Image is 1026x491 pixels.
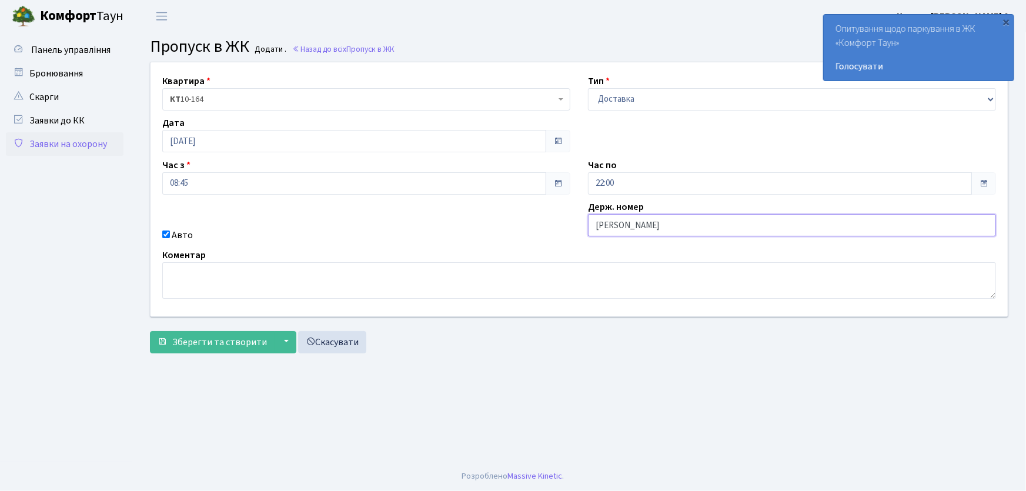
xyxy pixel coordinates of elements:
img: logo.png [12,5,35,28]
span: <b>КТ</b>&nbsp;&nbsp;&nbsp;&nbsp;10-164 [170,93,556,105]
div: Опитування щодо паркування в ЖК «Комфорт Таун» [824,15,1014,81]
label: Держ. номер [588,200,644,214]
small: Додати . [253,45,287,55]
a: Назад до всіхПропуск в ЖК [292,44,395,55]
span: Панель управління [31,44,111,56]
a: Заявки на охорону [6,132,123,156]
a: Панель управління [6,38,123,62]
span: <b>КТ</b>&nbsp;&nbsp;&nbsp;&nbsp;10-164 [162,88,570,111]
input: AA0001AA [588,214,996,236]
div: × [1001,16,1012,28]
label: Тип [588,74,610,88]
span: Зберегти та створити [172,336,267,349]
label: Квартира [162,74,210,88]
a: Скарги [6,85,123,109]
label: Час по [588,158,617,172]
label: Час з [162,158,191,172]
label: Авто [172,228,193,242]
b: Комфорт [40,6,96,25]
span: Пропуск в ЖК [150,35,249,58]
div: Розроблено . [462,470,564,483]
label: Дата [162,116,185,130]
a: Цитрус [PERSON_NAME] А. [897,9,1012,24]
a: Голосувати [835,59,1002,74]
b: Цитрус [PERSON_NAME] А. [897,10,1012,23]
a: Скасувати [298,331,366,353]
a: Заявки до КК [6,109,123,132]
a: Бронювання [6,62,123,85]
span: Пропуск в ЖК [346,44,395,55]
label: Коментар [162,248,206,262]
button: Зберегти та створити [150,331,275,353]
span: Таун [40,6,123,26]
a: Massive Kinetic [508,470,563,482]
b: КТ [170,93,181,105]
button: Переключити навігацію [147,6,176,26]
